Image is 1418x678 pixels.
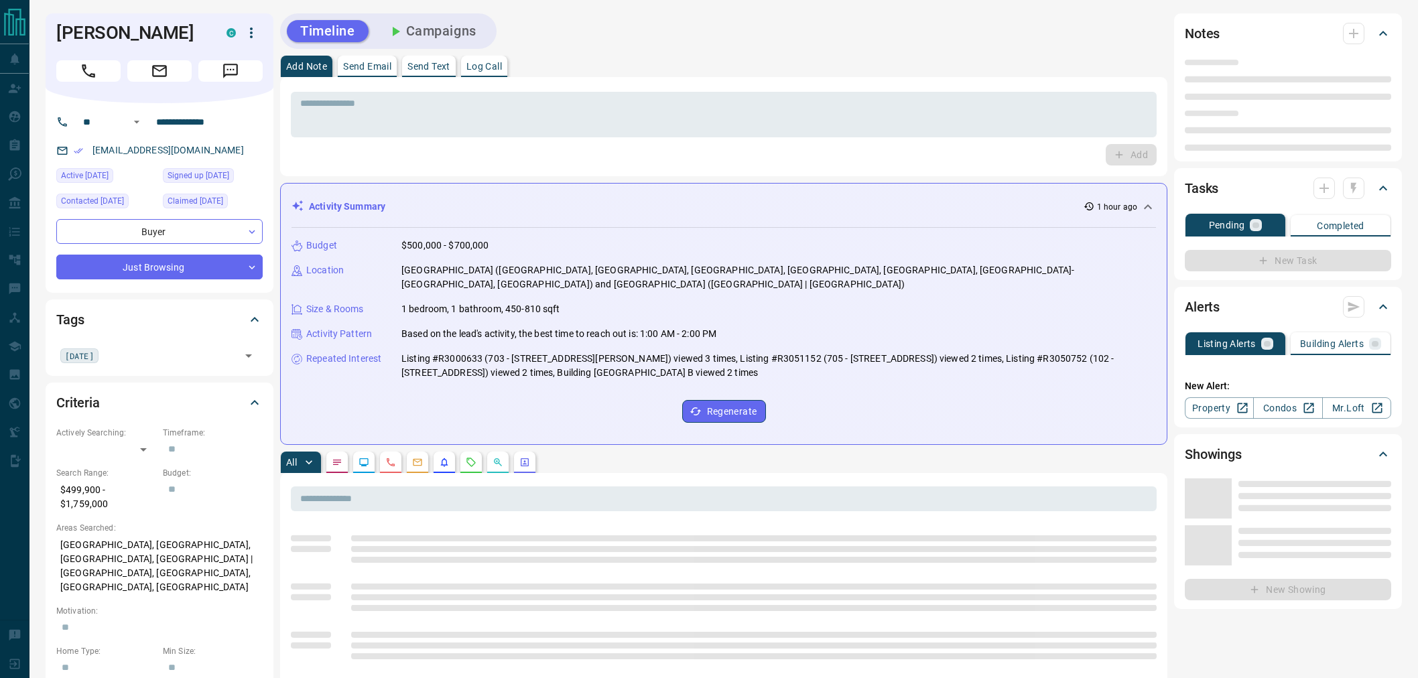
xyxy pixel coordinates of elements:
div: Tags [56,303,263,336]
a: Condos [1253,397,1322,419]
svg: Listing Alerts [439,457,450,468]
h2: Tasks [1185,178,1218,199]
p: [GEOGRAPHIC_DATA], [GEOGRAPHIC_DATA], [GEOGRAPHIC_DATA], [GEOGRAPHIC_DATA] | [GEOGRAPHIC_DATA], [... [56,534,263,598]
p: [GEOGRAPHIC_DATA] ([GEOGRAPHIC_DATA], [GEOGRAPHIC_DATA], [GEOGRAPHIC_DATA], [GEOGRAPHIC_DATA], [G... [401,263,1156,291]
p: $499,900 - $1,759,000 [56,479,156,515]
p: Log Call [466,62,502,71]
h2: Showings [1185,444,1242,465]
p: Timeframe: [163,427,263,439]
span: Contacted [DATE] [61,194,124,208]
span: Message [198,60,263,82]
p: Min Size: [163,645,263,657]
span: Email [127,60,192,82]
p: Completed [1317,221,1364,230]
button: Regenerate [682,400,766,423]
p: Add Note [286,62,327,71]
svg: Emails [412,457,423,468]
p: Repeated Interest [306,352,381,366]
div: Thu Oct 02 2025 [163,168,263,187]
button: Timeline [287,20,369,42]
p: Building Alerts [1300,339,1364,348]
a: [EMAIL_ADDRESS][DOMAIN_NAME] [92,145,244,155]
p: $500,000 - $700,000 [401,239,489,253]
svg: Calls [385,457,396,468]
h1: [PERSON_NAME] [56,22,206,44]
svg: Email Verified [74,146,83,155]
div: Notes [1185,17,1391,50]
span: Active [DATE] [61,169,109,182]
div: Tasks [1185,172,1391,204]
button: Campaigns [374,20,490,42]
svg: Notes [332,457,342,468]
p: Search Range: [56,467,156,479]
div: Thu Oct 02 2025 [56,194,156,212]
a: Mr.Loft [1322,397,1391,419]
p: Size & Rooms [306,302,364,316]
h2: Alerts [1185,296,1220,318]
svg: Requests [466,457,476,468]
svg: Agent Actions [519,457,530,468]
p: Budget [306,239,337,253]
p: All [286,458,297,467]
p: Budget: [163,467,263,479]
p: Actively Searching: [56,427,156,439]
p: Activity Summary [309,200,385,214]
div: Buyer [56,219,263,244]
h2: Notes [1185,23,1220,44]
p: Motivation: [56,605,263,617]
p: Areas Searched: [56,522,263,534]
div: Thu Oct 02 2025 [163,194,263,212]
div: Alerts [1185,291,1391,323]
button: Open [129,114,145,130]
p: Send Text [407,62,450,71]
p: Activity Pattern [306,327,372,341]
p: Listing Alerts [1198,339,1256,348]
p: Send Email [343,62,391,71]
p: 1 bedroom, 1 bathroom, 450-810 sqft [401,302,560,316]
h2: Criteria [56,392,100,413]
a: Property [1185,397,1254,419]
div: Showings [1185,438,1391,470]
span: Signed up [DATE] [168,169,229,182]
div: condos.ca [227,28,236,38]
span: Call [56,60,121,82]
div: Tue Oct 14 2025 [56,168,156,187]
h2: Tags [56,309,84,330]
svg: Opportunities [493,457,503,468]
div: Criteria [56,387,263,419]
p: 1 hour ago [1097,201,1137,213]
div: Just Browsing [56,255,263,279]
span: [DATE] [65,349,94,362]
p: New Alert: [1185,379,1391,393]
p: Pending [1209,220,1245,230]
div: Activity Summary1 hour ago [292,194,1156,219]
p: Based on the lead's activity, the best time to reach out is: 1:00 AM - 2:00 PM [401,327,716,341]
span: Claimed [DATE] [168,194,223,208]
p: Location [306,263,344,277]
svg: Lead Browsing Activity [359,457,369,468]
button: Open [239,346,258,365]
p: Home Type: [56,645,156,657]
p: Listing #R3000633 (703 - [STREET_ADDRESS][PERSON_NAME]) viewed 3 times, Listing #R3051152 (705 - ... [401,352,1156,380]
